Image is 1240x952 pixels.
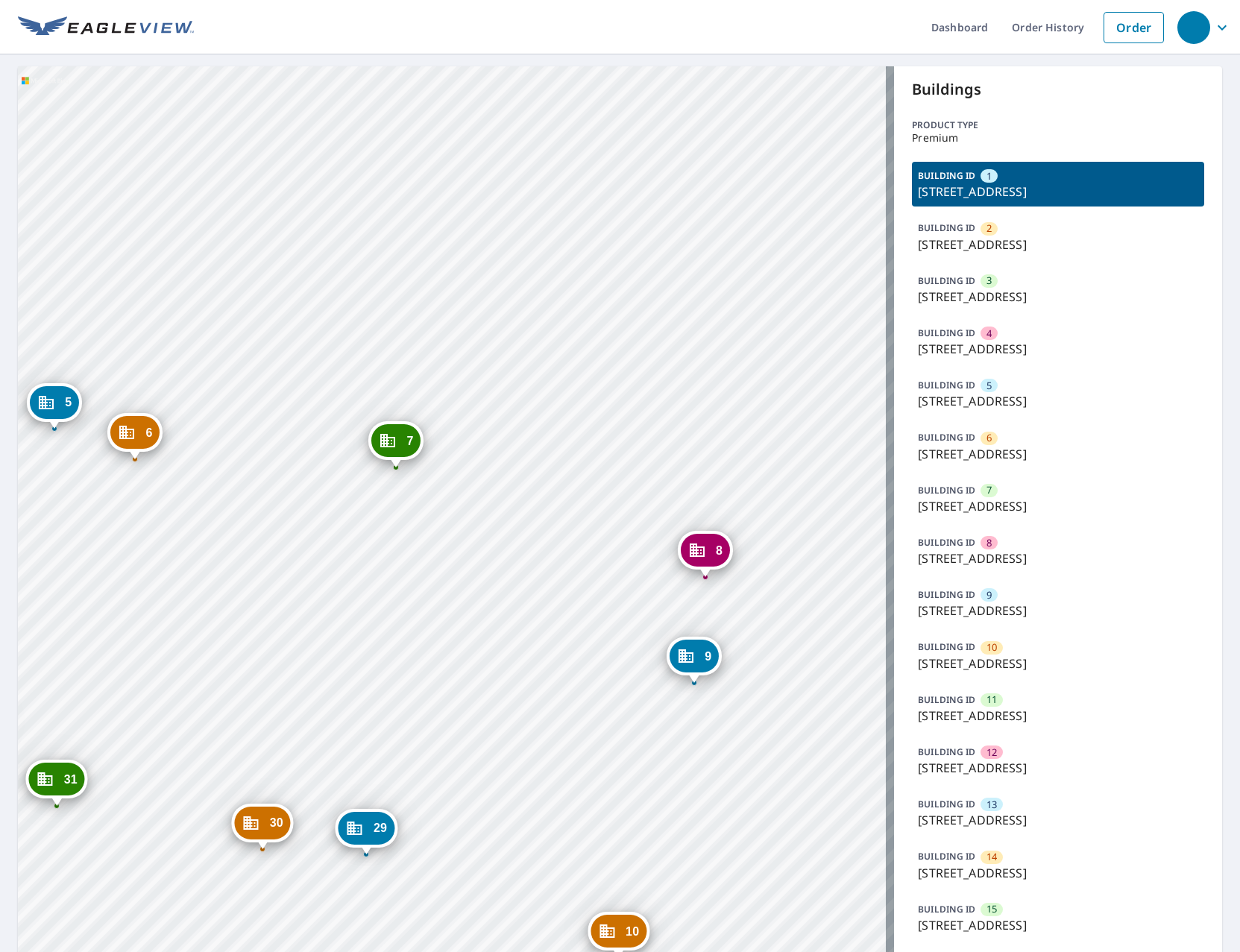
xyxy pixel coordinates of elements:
p: [STREET_ADDRESS] [918,707,1198,725]
div: Dropped pin, building 6, Commercial property, 1500 Cass Ave Saint Louis, MO 63106 [107,413,163,459]
a: Order [1104,12,1164,43]
p: [STREET_ADDRESS] [918,602,1198,620]
span: 3 [986,274,992,288]
img: EV Logo [18,16,194,39]
div: Dropped pin, building 8, Commercial property, 1434 Cass Ave Saint Louis, MO 63106 [678,531,733,577]
p: Product type [912,119,1204,132]
p: Buildings [912,78,1204,101]
p: [STREET_ADDRESS] [918,759,1198,777]
p: BUILDING ID [918,798,975,810]
p: [STREET_ADDRESS] [918,655,1198,672]
p: BUILDING ID [918,379,975,391]
div: Dropped pin, building 30, Commercial property, 1451 Cochran Pl Saint Louis, MO 63106 [232,804,294,850]
span: 29 [374,822,387,833]
span: 14 [986,850,997,864]
p: [STREET_ADDRESS] [918,916,1198,934]
span: 31 [64,774,78,785]
div: Dropped pin, building 9, Commercial property, 1445 N 14th St Saint Louis, MO 63106 [667,637,722,683]
p: [STREET_ADDRESS] [918,445,1198,463]
p: [STREET_ADDRESS] [918,864,1198,882]
span: 12 [986,745,997,760]
p: [STREET_ADDRESS] [918,392,1198,410]
p: [STREET_ADDRESS] [918,340,1198,358]
span: 1 [986,169,992,183]
span: 6 [986,431,992,445]
p: BUILDING ID [918,327,975,339]
span: 30 [270,817,283,828]
p: [STREET_ADDRESS] [918,236,1198,253]
span: 5 [65,397,72,408]
p: BUILDING ID [918,640,975,653]
span: 10 [626,926,639,937]
p: BUILDING ID [918,484,975,497]
p: BUILDING ID [918,903,975,915]
p: [STREET_ADDRESS] [918,183,1198,201]
p: [STREET_ADDRESS] [918,549,1198,567]
p: BUILDING ID [918,274,975,287]
span: 13 [986,798,997,812]
div: Dropped pin, building 5, Commercial property, 1538 Cass Ave Saint Louis, MO 63106 [27,383,82,429]
p: [STREET_ADDRESS] [918,497,1198,515]
p: BUILDING ID [918,169,975,182]
p: BUILDING ID [918,693,975,706]
p: BUILDING ID [918,221,975,234]
span: 7 [986,483,992,497]
span: 2 [986,221,992,236]
div: Dropped pin, building 31, Commercial property, 1503 Cochran Pl Saint Louis, MO 63106 [26,760,88,806]
p: BUILDING ID [918,588,975,601]
span: 9 [705,651,711,662]
p: BUILDING ID [918,850,975,863]
p: [STREET_ADDRESS] [918,811,1198,829]
span: 7 [406,435,413,447]
p: [STREET_ADDRESS] [918,288,1198,306]
span: 11 [986,693,997,707]
p: BUILDING ID [918,536,975,549]
div: Dropped pin, building 29, Commercial property, 1419 Cochran Pl Saint Louis, MO 63106 [336,809,397,855]
span: 5 [986,379,992,393]
p: BUILDING ID [918,431,975,444]
p: BUILDING ID [918,745,975,758]
span: 15 [986,902,997,916]
div: Dropped pin, building 7, Commercial property, 1434 Cass Ave Saint Louis, MO 63106 [368,421,424,467]
span: 6 [145,427,152,438]
span: 8 [986,536,992,550]
span: 4 [986,327,992,341]
span: 9 [986,588,992,602]
p: Premium [912,132,1204,144]
span: 8 [716,545,723,556]
span: 10 [986,640,997,655]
